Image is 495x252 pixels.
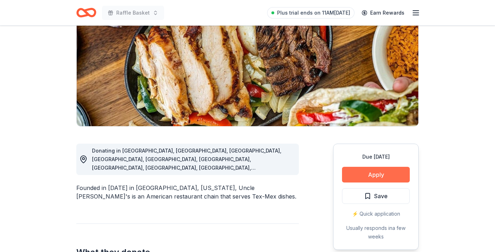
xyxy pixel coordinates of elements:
[342,167,410,182] button: Apply
[277,9,350,17] span: Plus trial ends on 11AM[DATE]
[357,6,409,19] a: Earn Rewards
[92,148,281,179] span: Donating in [GEOGRAPHIC_DATA], [GEOGRAPHIC_DATA], [GEOGRAPHIC_DATA], [GEOGRAPHIC_DATA], [GEOGRAPH...
[342,224,410,241] div: Usually responds in a few weeks
[342,153,410,161] div: Due [DATE]
[76,184,299,201] div: Founded in [DATE] in [GEOGRAPHIC_DATA], [US_STATE], Uncle [PERSON_NAME]'s is an American restaura...
[342,210,410,218] div: ⚡️ Quick application
[102,6,164,20] button: Raffle Basket
[267,7,354,19] a: Plus trial ends on 11AM[DATE]
[374,191,388,201] span: Save
[76,4,96,21] a: Home
[116,9,150,17] span: Raffle Basket
[342,188,410,204] button: Save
